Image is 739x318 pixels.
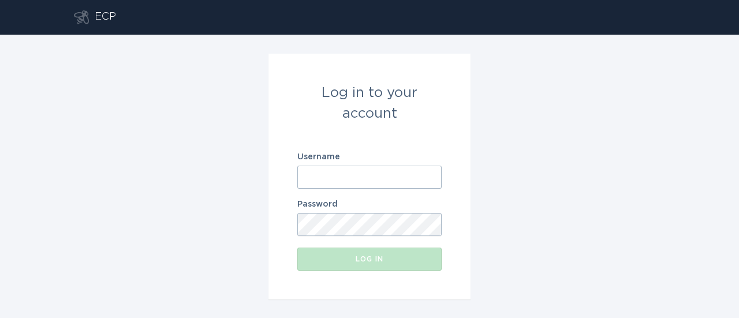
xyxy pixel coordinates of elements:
button: Go to dashboard [74,10,89,24]
div: Log in [303,256,436,263]
label: Password [297,200,442,208]
div: ECP [95,10,116,24]
button: Log in [297,248,442,271]
div: Log in to your account [297,83,442,124]
label: Username [297,153,442,161]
